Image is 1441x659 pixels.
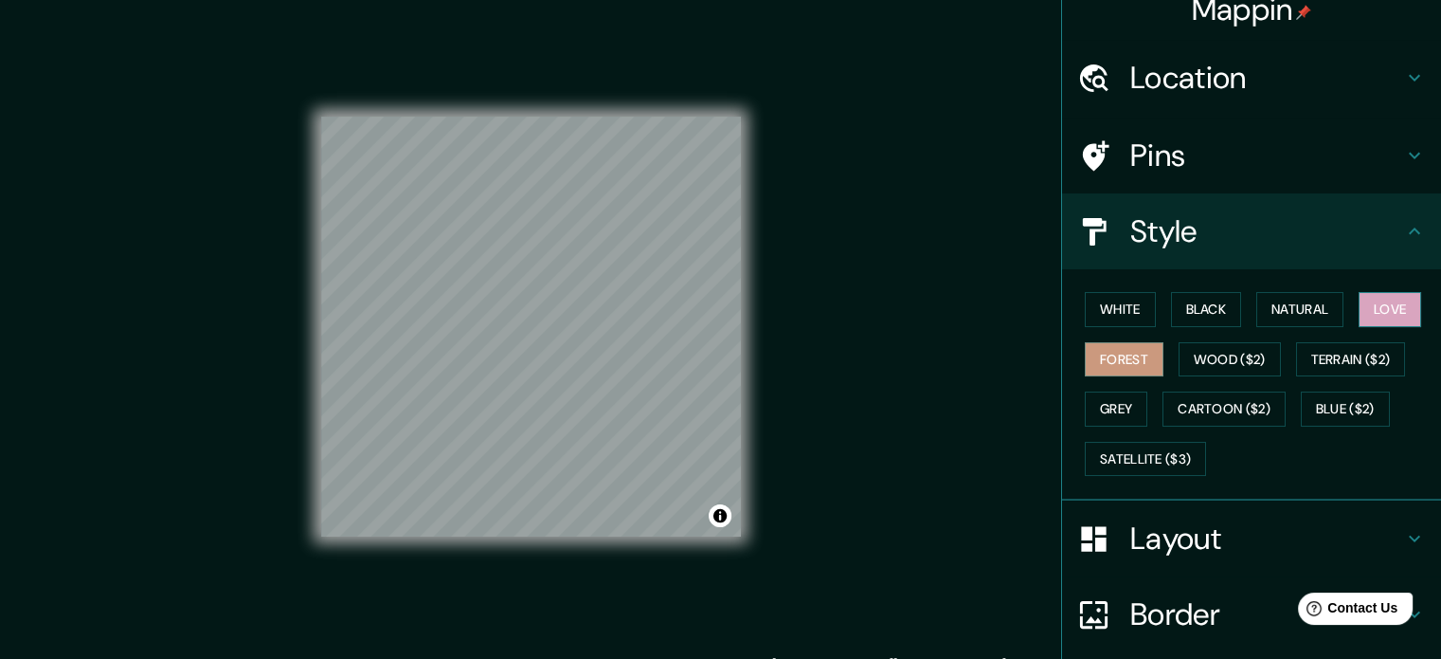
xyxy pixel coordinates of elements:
[1130,137,1403,174] h4: Pins
[1296,5,1311,20] img: pin-icon.png
[1130,59,1403,97] h4: Location
[1171,292,1242,327] button: Black
[1162,392,1286,427] button: Cartoon ($2)
[1085,442,1206,477] button: Satellite ($3)
[1062,501,1441,577] div: Layout
[1062,577,1441,652] div: Border
[1130,212,1403,250] h4: Style
[1085,392,1147,427] button: Grey
[1062,193,1441,269] div: Style
[1062,118,1441,193] div: Pins
[1085,342,1163,377] button: Forest
[1301,392,1390,427] button: Blue ($2)
[1062,40,1441,116] div: Location
[1296,342,1406,377] button: Terrain ($2)
[1256,292,1343,327] button: Natural
[1179,342,1281,377] button: Wood ($2)
[709,504,731,527] button: Toggle attribution
[1130,595,1403,633] h4: Border
[1130,520,1403,558] h4: Layout
[1359,292,1421,327] button: Love
[1272,585,1420,638] iframe: Help widget launcher
[1085,292,1156,327] button: White
[321,117,741,537] canvas: Map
